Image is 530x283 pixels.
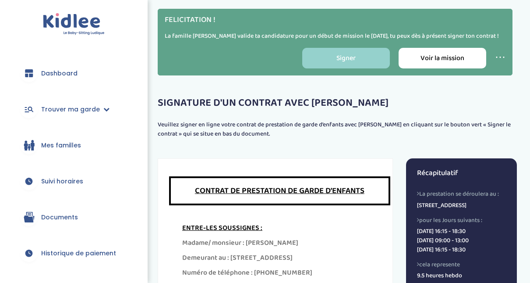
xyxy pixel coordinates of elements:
a: ⋯ [495,49,505,66]
h4: FELICITATION ! [165,16,505,25]
h4: cela represente [417,261,506,268]
p: [STREET_ADDRESS] [417,201,506,210]
p: 9.5 heures hebdo [417,271,506,280]
span: Documents [41,213,78,222]
span: Suivi horaires [41,177,83,186]
span: Dashboard [41,69,78,78]
div: ENTRE-LES SOUSSIGNES : [182,223,377,233]
div: Madame/ monsieur : [PERSON_NAME] [182,238,377,248]
a: Voir la mission [399,48,486,68]
h3: SIGNATURE D'UN CONTRAT AVEC [PERSON_NAME] [158,97,517,109]
p: [DATE] 16:15 - 18:30 [DATE] 09:00 - 13:00 [DATE] 16:15 - 18:30 [417,227,506,254]
span: Historique de paiement [41,249,116,258]
a: Historique de paiement [13,237,134,269]
span: Mes familles [41,141,81,150]
a: Documents [13,201,134,233]
a: Signer [302,48,390,68]
span: Trouver ma garde [41,105,100,114]
img: logo.svg [43,13,105,36]
div: Numéro de téléphone : [PHONE_NUMBER] [182,268,377,278]
div: Demeurant au : [STREET_ADDRESS] [182,253,377,263]
h4: La prestation se déroulera au : [417,190,506,197]
a: Trouver ma garde [13,93,134,125]
a: Suivi horaires [13,165,134,197]
span: Voir la mission [420,53,464,64]
a: Mes familles [13,129,134,161]
a: Dashboard [13,57,134,89]
div: CONTRAT DE PRESTATION DE GARDE D’ENFANTS [169,176,390,205]
p: Veuillez signer en ligne votre contrat de prestation de garde d’enfants avec [PERSON_NAME] en cli... [158,120,517,139]
h4: pour les Jours suivants : [417,217,506,224]
p: La famille [PERSON_NAME] valide ta candidature pour un début de mission le [DATE], tu peux dès à ... [165,32,505,41]
h3: Récapitulatif [417,169,506,178]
